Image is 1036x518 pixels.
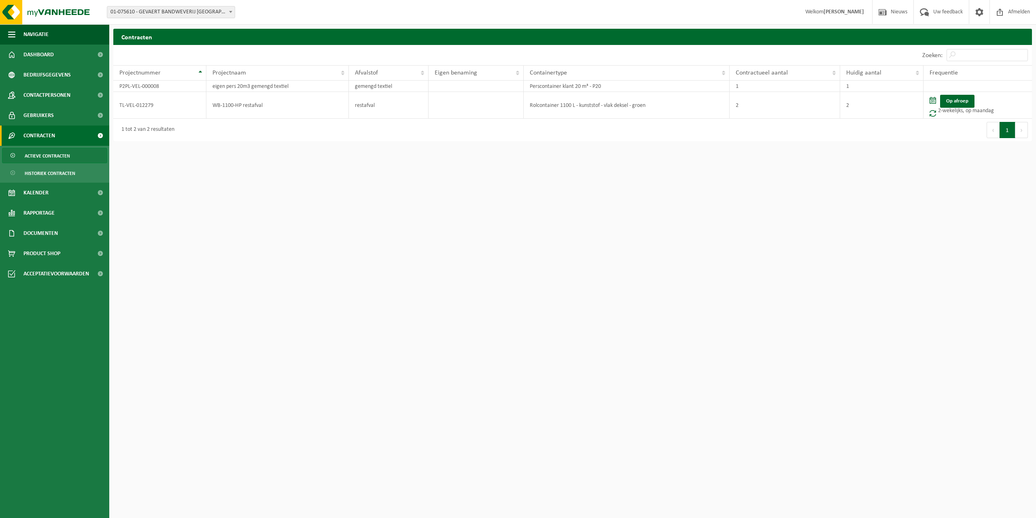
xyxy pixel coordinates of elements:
[107,6,235,18] span: 01-075610 - GEVAERT BANDWEVERIJ NV - DEINZE
[922,52,943,59] label: Zoeken:
[23,126,55,146] span: Contracten
[730,81,840,92] td: 1
[25,166,75,181] span: Historiek contracten
[206,92,349,119] td: WB-1100-HP restafval
[206,81,349,92] td: eigen pers 20m3 gemengd textiel
[25,148,70,164] span: Actieve contracten
[355,70,378,76] span: Afvalstof
[840,81,923,92] td: 1
[23,105,54,126] span: Gebruikers
[119,70,161,76] span: Projectnummer
[23,183,49,203] span: Kalender
[530,70,567,76] span: Containertype
[840,92,923,119] td: 2
[113,92,206,119] td: TL-VEL-012279
[524,81,730,92] td: Perscontainer klant 20 m³ - P20
[23,264,89,284] span: Acceptatievoorwaarden
[212,70,246,76] span: Projectnaam
[23,65,71,85] span: Bedrijfsgegevens
[846,70,881,76] span: Huidig aantal
[923,92,1032,119] td: 2-wekelijks, op maandag
[23,45,54,65] span: Dashboard
[824,9,864,15] strong: [PERSON_NAME]
[23,24,49,45] span: Navigatie
[987,122,1000,138] button: Previous
[23,243,60,264] span: Product Shop
[2,165,107,181] a: Historiek contracten
[940,95,974,108] a: Op afroep
[117,123,174,137] div: 1 tot 2 van 2 resultaten
[1015,122,1028,138] button: Next
[435,70,477,76] span: Eigen benaming
[113,81,206,92] td: P2PL-VEL-000008
[349,92,429,119] td: restafval
[23,85,70,105] span: Contactpersonen
[349,81,429,92] td: gemengd textiel
[2,148,107,163] a: Actieve contracten
[736,70,788,76] span: Contractueel aantal
[730,92,840,119] td: 2
[930,70,958,76] span: Frequentie
[1000,122,1015,138] button: 1
[113,29,1032,45] h2: Contracten
[23,223,58,243] span: Documenten
[524,92,730,119] td: Rolcontainer 1100 L - kunststof - vlak deksel - groen
[23,203,55,223] span: Rapportage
